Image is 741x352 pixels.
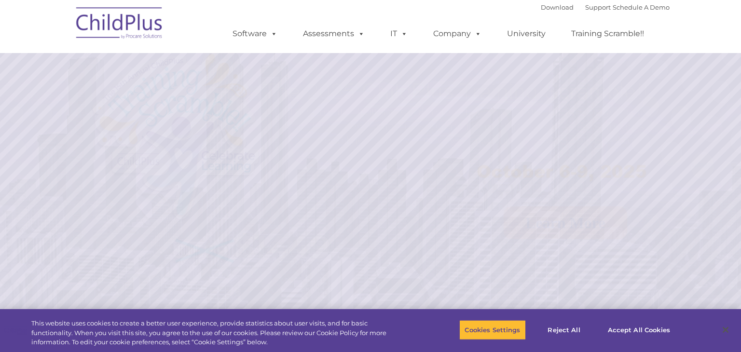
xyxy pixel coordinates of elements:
[381,24,417,43] a: IT
[585,3,611,11] a: Support
[31,319,408,347] div: This website uses cookies to create a better user experience, provide statistics about user visit...
[603,320,675,340] button: Accept All Cookies
[459,320,525,340] button: Cookies Settings
[534,320,594,340] button: Reject All
[504,206,627,239] a: Learn More
[223,24,287,43] a: Software
[541,3,670,11] font: |
[541,3,574,11] a: Download
[71,0,168,49] img: ChildPlus by Procare Solutions
[562,24,654,43] a: Training Scramble!!
[715,319,736,340] button: Close
[613,3,670,11] a: Schedule A Demo
[293,24,374,43] a: Assessments
[497,24,555,43] a: University
[424,24,491,43] a: Company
